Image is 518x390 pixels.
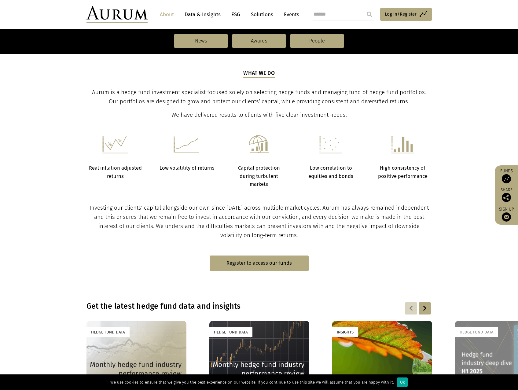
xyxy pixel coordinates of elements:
[498,168,515,183] a: Funds
[157,9,177,20] a: About
[378,165,428,179] strong: High consistency of positive performance
[182,9,224,20] a: Data & Insights
[171,112,347,118] span: We have delivered results to clients with five clear investment needs.
[385,10,417,18] span: Log in/Register
[363,8,376,20] input: Submit
[86,327,130,337] div: Hedge Fund Data
[380,8,432,21] a: Log in/Register
[86,302,353,311] h3: Get the latest hedge fund data and insights
[210,256,309,271] a: Register to access our funds
[174,34,228,48] a: News
[243,69,275,78] h5: What we do
[92,89,426,105] span: Aurum is a hedge fund investment specialist focused solely on selecting hedge funds and managing ...
[332,327,358,337] div: Insights
[502,174,511,183] img: Access Funds
[228,9,243,20] a: ESG
[498,207,515,222] a: Sign up
[290,34,344,48] a: People
[160,165,215,171] strong: Low volatility of returns
[209,327,252,337] div: Hedge Fund Data
[86,6,148,23] img: Aurum
[248,9,276,20] a: Solutions
[308,165,353,179] strong: Low correlation to equities and bonds
[281,9,299,20] a: Events
[90,204,429,239] span: Investing our clients’ capital alongside our own since [DATE] across multiple market cycles. Auru...
[238,165,280,187] strong: Capital protection during turbulent markets
[232,34,286,48] a: Awards
[502,193,511,202] img: Share this post
[397,377,408,387] div: Ok
[89,165,142,179] strong: Real inflation adjusted returns
[498,188,515,202] div: Share
[502,212,511,222] img: Sign up to our newsletter
[455,327,498,337] div: Hedge Fund Data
